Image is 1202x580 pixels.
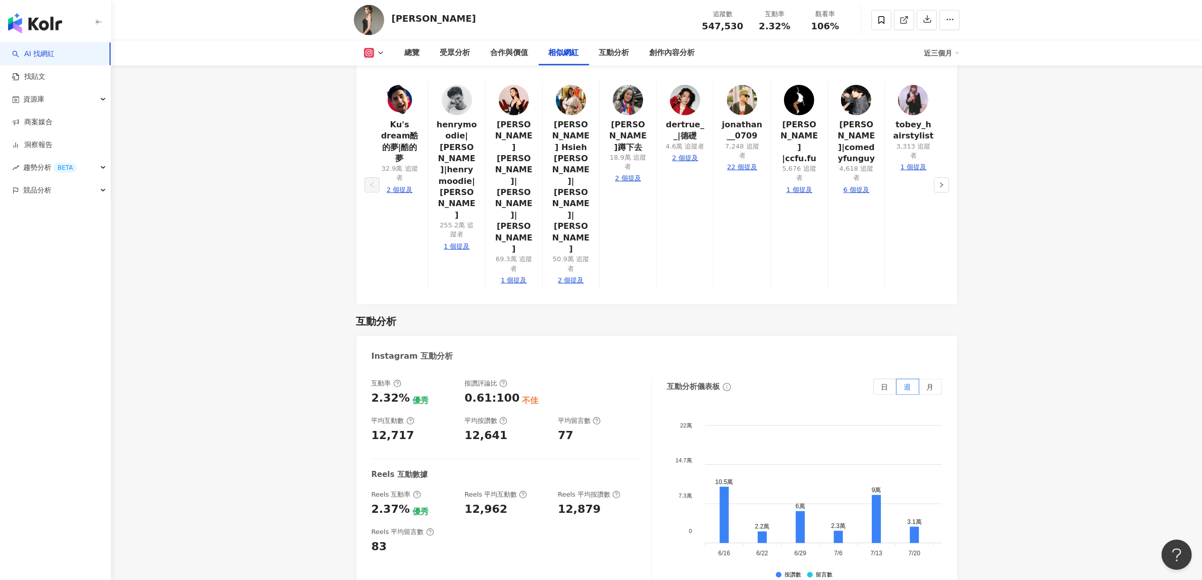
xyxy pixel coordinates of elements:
div: 2.37% [372,502,410,517]
div: 2 個提及 [615,174,641,183]
span: 週 [904,383,911,391]
div: 互動分析 [356,314,397,328]
span: 2.32% [759,21,790,31]
div: 2 個提及 [387,185,412,195]
div: 互動率 [756,9,794,19]
div: 3,313 追蹤者 [893,142,933,160]
div: Reels 平均留言數 [372,527,434,537]
img: KOL Avatar [354,5,384,35]
div: 創作內容分析 [650,47,695,59]
div: 優秀 [412,395,429,406]
a: KOL Avatar [670,85,700,119]
div: 互動分析儀表板 [667,381,720,392]
img: KOL Avatar [784,85,814,115]
a: [PERSON_NAME]蹲下去 [608,119,648,153]
tspan: 0 [689,528,692,534]
a: KOL Avatar [841,85,871,119]
div: 22 個提及 [727,163,757,172]
span: 106% [811,21,840,31]
tspan: 7/6 [834,550,843,557]
div: 1 個提及 [444,242,469,251]
div: 按讚數 [785,572,801,578]
span: 月 [927,383,934,391]
a: henrymoodie|[PERSON_NAME]|henrymoodie|[PERSON_NAME] [437,119,477,221]
div: 受眾分析 [440,47,471,59]
span: 日 [881,383,889,391]
button: left [364,177,380,192]
div: 近三個月 [924,45,960,61]
div: 6 個提及 [844,185,869,195]
tspan: 6/29 [795,550,807,557]
img: KOL Avatar [727,85,757,115]
div: 5,676 追蹤者 [779,164,819,182]
div: 1 個提及 [787,185,812,195]
div: 相似網紅 [549,47,579,59]
div: 50.9萬 追蹤者 [551,255,591,273]
a: [PERSON_NAME]|comedyfunguy [836,119,876,165]
div: 觀看率 [806,9,845,19]
a: KOL Avatar [727,85,757,119]
div: 互動分析 [599,47,630,59]
tspan: 6/22 [757,550,769,557]
div: 合作與價值 [491,47,529,59]
iframe: Help Scout Beacon - Open [1162,540,1192,570]
a: KOL Avatar [556,85,586,119]
div: [PERSON_NAME] [392,12,476,25]
span: 資源庫 [23,88,44,111]
div: 留言數 [816,572,832,578]
img: KOL Avatar [442,85,472,115]
div: 69.3萬 追蹤者 [494,255,534,273]
div: Reels 平均互動數 [464,490,527,499]
img: KOL Avatar [385,85,415,115]
img: KOL Avatar [841,85,871,115]
a: KOL Avatar [784,85,814,119]
div: 0.61:100 [464,391,519,406]
div: 追蹤數 [702,9,744,19]
a: dertrue__|德礎 [665,119,705,142]
img: KOL Avatar [898,85,928,115]
div: 1 個提及 [901,163,926,172]
span: info-circle [721,381,733,393]
div: 7,248 追蹤者 [722,142,762,160]
div: 2 個提及 [672,154,698,163]
span: right [938,182,945,188]
div: 12,641 [464,428,507,444]
a: Ku's dream酷的夢|酷的夢 [380,119,420,165]
div: 255.2萬 追蹤者 [437,221,477,239]
a: searchAI 找網紅 [12,49,55,59]
span: 競品分析 [23,179,51,202]
a: KOL Avatar [613,85,643,119]
a: KOL Avatar [499,85,529,119]
img: KOL Avatar [613,85,643,115]
div: 不佳 [522,395,538,406]
img: KOL Avatar [556,85,586,115]
div: 83 [372,539,387,555]
div: 18.9萬 追蹤者 [608,153,648,171]
tspan: 22萬 [680,422,692,428]
a: KOL Avatar [442,85,472,119]
img: logo [8,13,62,33]
a: 洞察報告 [12,140,53,150]
div: 優秀 [412,506,429,517]
a: jonathan__0709 [722,119,762,142]
div: 平均互動數 [372,416,414,425]
div: 總覽 [405,47,420,59]
tspan: 7.3萬 [678,493,692,499]
a: 找貼文 [12,72,45,82]
div: Reels 互動率 [372,490,421,499]
tspan: 6/16 [718,550,730,557]
div: Instagram 互動分析 [372,351,453,362]
div: Reels 平均按讚數 [558,490,620,499]
tspan: 7/20 [909,550,921,557]
button: right [934,177,949,192]
tspan: 14.7萬 [675,457,692,463]
div: 77 [558,428,573,444]
a: [PERSON_NAME] |ccfu.fu [779,119,819,165]
div: 互動率 [372,379,401,388]
img: KOL Avatar [499,85,529,115]
a: [PERSON_NAME] Hsieh [PERSON_NAME]|[PERSON_NAME]|[PERSON_NAME] [551,119,591,255]
div: 4,618 追蹤者 [836,164,876,182]
div: 12,879 [558,502,601,517]
a: KOL Avatar [898,85,928,119]
img: KOL Avatar [670,85,700,115]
